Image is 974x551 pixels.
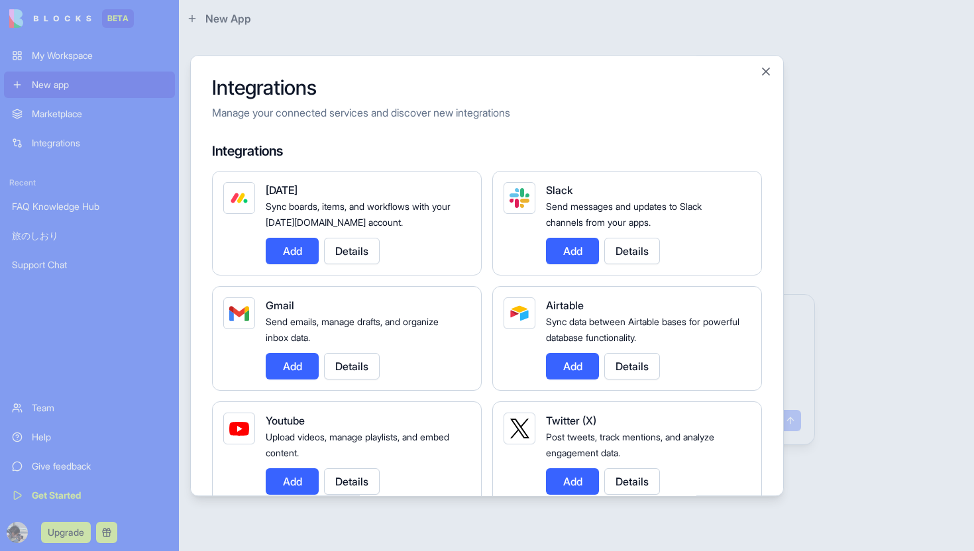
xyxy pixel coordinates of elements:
button: Details [324,238,380,264]
p: Manage your connected services and discover new integrations [212,105,762,121]
button: Details [324,353,380,379]
button: Add [546,468,599,495]
h4: Integrations [212,142,762,160]
span: Twitter (X) [546,414,596,427]
button: Details [604,468,660,495]
span: Gmail [266,299,294,312]
button: Add [546,353,599,379]
span: Airtable [546,299,584,312]
button: Add [266,468,319,495]
span: Sync boards, items, and workflows with your [DATE][DOMAIN_NAME] account. [266,201,451,228]
span: [DATE] [266,183,298,197]
button: Add [266,353,319,379]
h2: Integrations [212,75,762,99]
span: Youtube [266,414,305,427]
span: Post tweets, track mentions, and analyze engagement data. [546,431,714,458]
button: Details [324,468,380,495]
span: Sync data between Airtable bases for powerful database functionality. [546,316,739,343]
button: Details [604,238,660,264]
button: Add [546,238,599,264]
button: Details [604,353,660,379]
button: Add [266,238,319,264]
button: Close [759,65,773,78]
span: Send messages and updates to Slack channels from your apps. [546,201,702,228]
span: Upload videos, manage playlists, and embed content. [266,431,449,458]
span: Slack [546,183,572,197]
span: Send emails, manage drafts, and organize inbox data. [266,316,439,343]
